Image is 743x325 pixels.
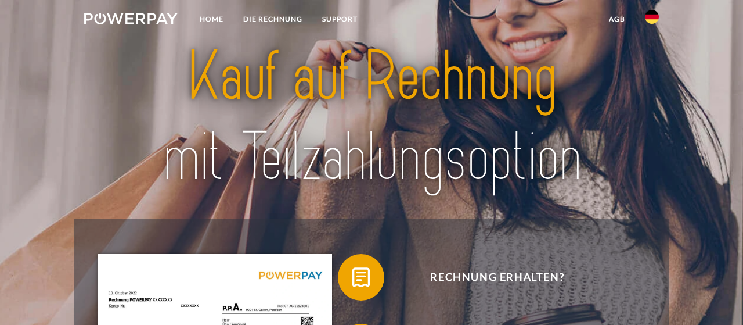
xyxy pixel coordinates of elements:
a: Home [190,9,233,30]
img: de [645,10,659,24]
iframe: Schaltfläche zum Öffnen des Messaging-Fensters [697,278,734,316]
img: logo-powerpay-white.svg [84,13,178,24]
a: SUPPORT [312,9,367,30]
a: DIE RECHNUNG [233,9,312,30]
a: agb [599,9,635,30]
img: title-powerpay_de.svg [113,33,631,202]
button: Rechnung erhalten? [338,254,640,301]
span: Rechnung erhalten? [355,254,640,301]
img: qb_bill.svg [347,263,376,292]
